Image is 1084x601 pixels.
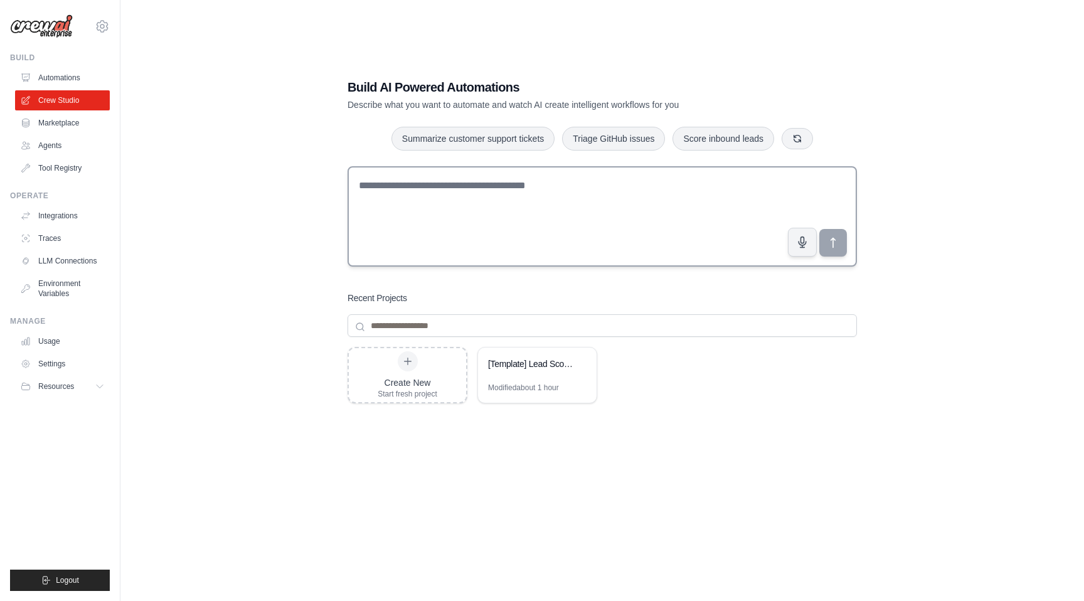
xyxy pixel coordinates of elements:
p: Describe what you want to automate and watch AI create intelligent workflows for you [348,98,769,111]
div: Create New [378,376,437,389]
a: Agents [15,136,110,156]
div: [Template] Lead Scoring and Strategy Crew [488,358,574,370]
button: Click to speak your automation idea [788,228,817,257]
div: Start fresh project [378,389,437,399]
img: Logo [10,14,73,38]
button: Summarize customer support tickets [391,127,555,151]
a: LLM Connections [15,251,110,271]
a: Settings [15,354,110,374]
a: Crew Studio [15,90,110,110]
div: Modified about 1 hour [488,383,559,393]
div: Build [10,53,110,63]
button: Resources [15,376,110,396]
a: Automations [15,68,110,88]
a: Tool Registry [15,158,110,178]
h1: Build AI Powered Automations [348,78,769,96]
button: Triage GitHub issues [562,127,665,151]
a: Environment Variables [15,274,110,304]
a: Usage [15,331,110,351]
a: Marketplace [15,113,110,133]
button: Logout [10,570,110,591]
a: Traces [15,228,110,248]
button: Get new suggestions [782,128,813,149]
span: Logout [56,575,79,585]
div: Operate [10,191,110,201]
h3: Recent Projects [348,292,407,304]
span: Resources [38,381,74,391]
a: Integrations [15,206,110,226]
button: Score inbound leads [672,127,774,151]
div: Manage [10,316,110,326]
